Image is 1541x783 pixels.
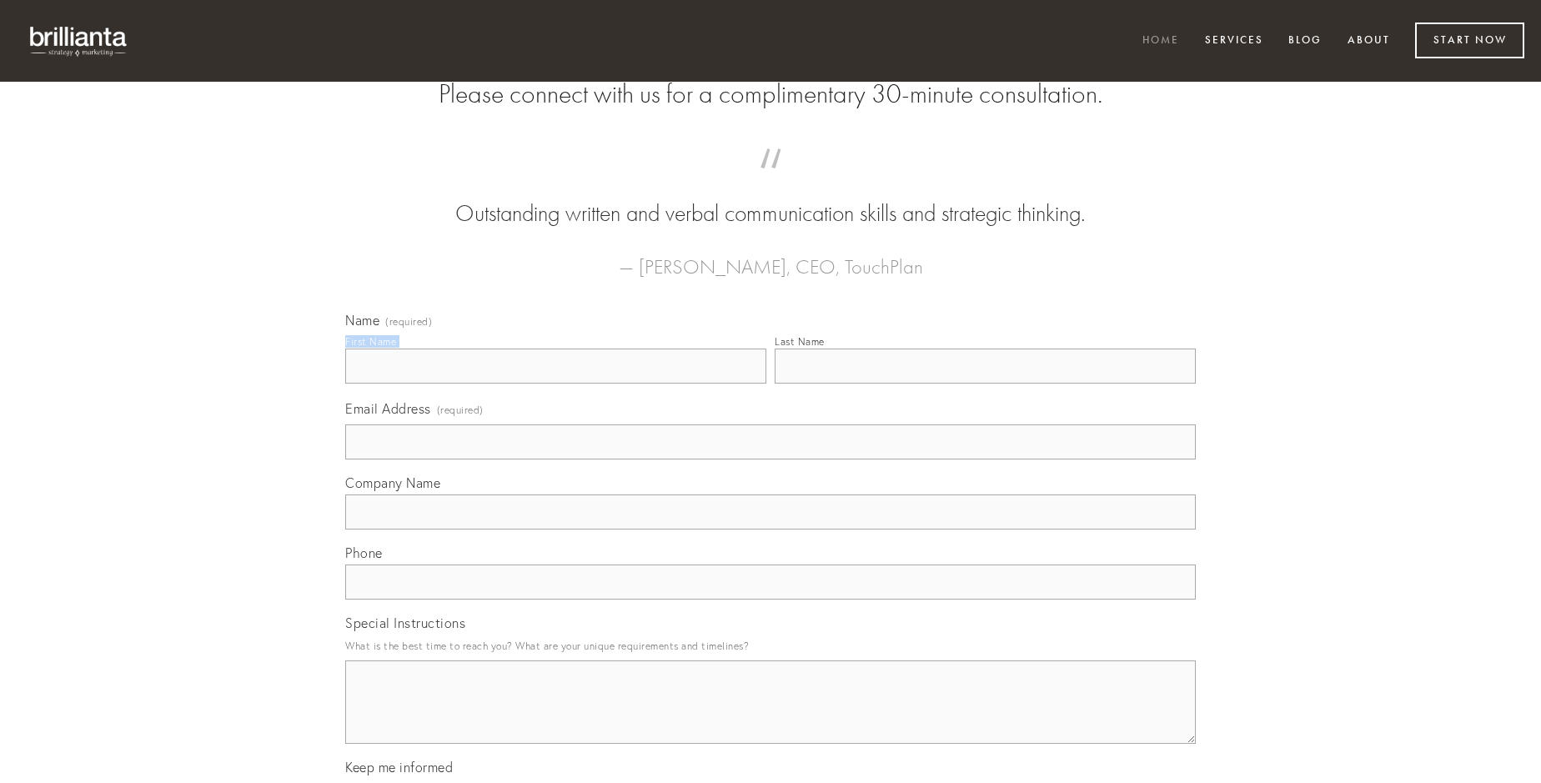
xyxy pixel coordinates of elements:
[345,635,1196,657] p: What is the best time to reach you? What are your unique requirements and timelines?
[345,400,431,417] span: Email Address
[775,335,825,348] div: Last Name
[1337,28,1401,55] a: About
[1415,23,1524,58] a: Start Now
[372,165,1169,198] span: “
[345,78,1196,110] h2: Please connect with us for a complimentary 30-minute consultation.
[345,474,440,491] span: Company Name
[1194,28,1274,55] a: Services
[385,317,432,327] span: (required)
[372,165,1169,230] blockquote: Outstanding written and verbal communication skills and strategic thinking.
[345,335,396,348] div: First Name
[345,312,379,329] span: Name
[17,17,142,65] img: brillianta - research, strategy, marketing
[345,615,465,631] span: Special Instructions
[437,399,484,421] span: (required)
[1132,28,1190,55] a: Home
[1277,28,1333,55] a: Blog
[345,759,453,775] span: Keep me informed
[345,545,383,561] span: Phone
[372,230,1169,284] figcaption: — [PERSON_NAME], CEO, TouchPlan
